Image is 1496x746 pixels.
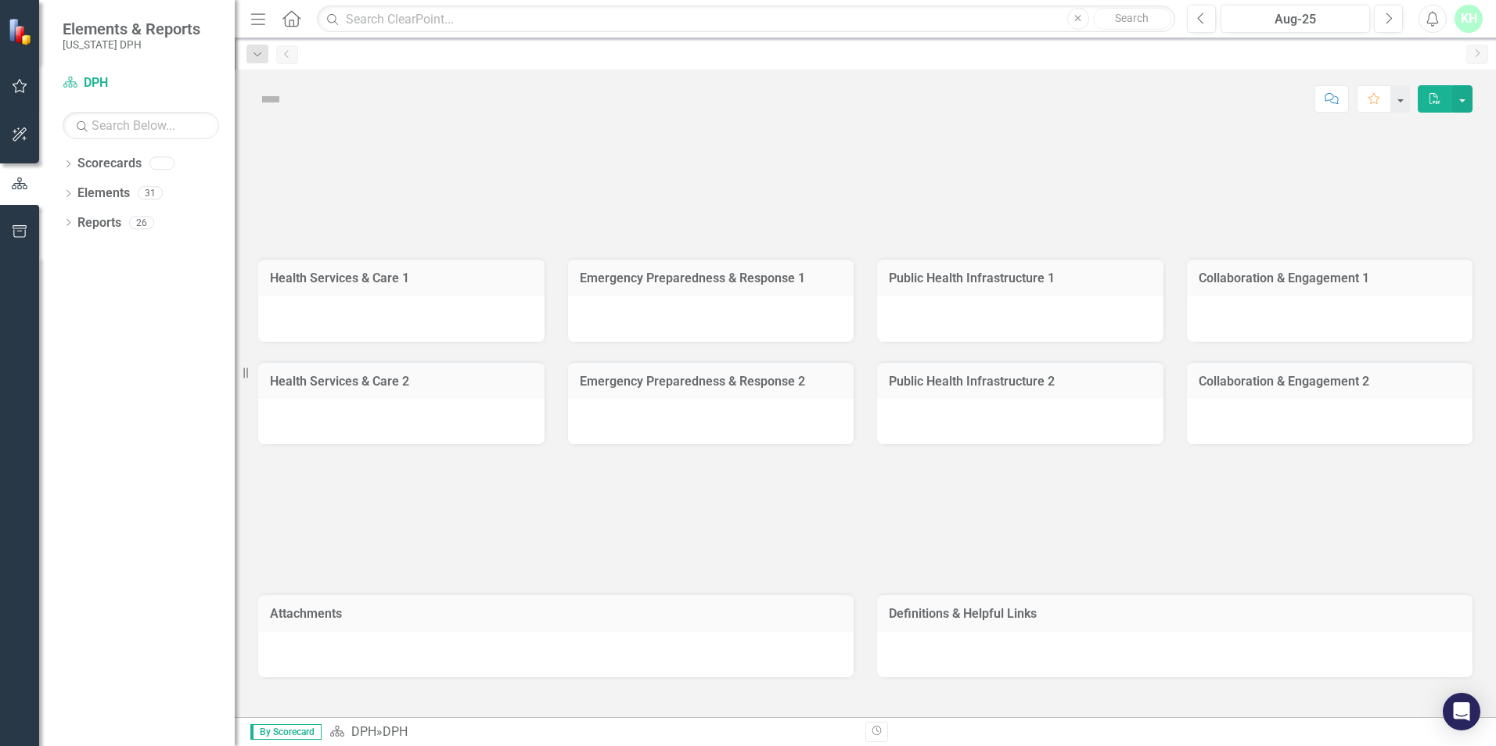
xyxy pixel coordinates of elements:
input: Search Below... [63,112,219,139]
div: » [329,723,854,741]
h3: Definitions & Helpful Links [889,607,1461,621]
div: 26 [129,216,154,229]
a: Scorecards [77,155,142,173]
h3: Public Health Infrastructure 2 [889,375,1152,389]
span: Search [1115,12,1149,24]
span: By Scorecard [250,724,322,740]
h3: Attachments [270,607,842,621]
button: KH [1455,5,1483,33]
h3: Public Health Infrastructure 1 [889,271,1152,285]
button: Aug-25 [1221,5,1370,33]
a: DPH [351,724,376,739]
div: Open Intercom Messenger [1443,693,1480,730]
h3: Health Services & Care 2 [270,375,533,389]
button: Search [1093,8,1171,30]
a: Elements [77,185,130,203]
span: Elements & Reports [63,20,200,38]
h3: Emergency Preparedness & Response 1 [580,271,843,285]
h3: Emergency Preparedness & Response 2 [580,375,843,389]
h3: Health Services & Care 1 [270,271,533,285]
input: Search ClearPoint... [317,5,1175,33]
div: 31 [138,187,163,200]
a: DPH [63,74,219,92]
img: Not Defined [258,87,283,112]
img: ClearPoint Strategy [8,18,35,45]
a: Reports [77,214,121,232]
h3: Collaboration & Engagement 1 [1199,271,1462,285]
small: [US_STATE] DPH [63,38,200,51]
div: Aug-25 [1226,10,1365,29]
div: DPH [383,724,408,739]
h3: Collaboration & Engagement 2 [1199,375,1462,389]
